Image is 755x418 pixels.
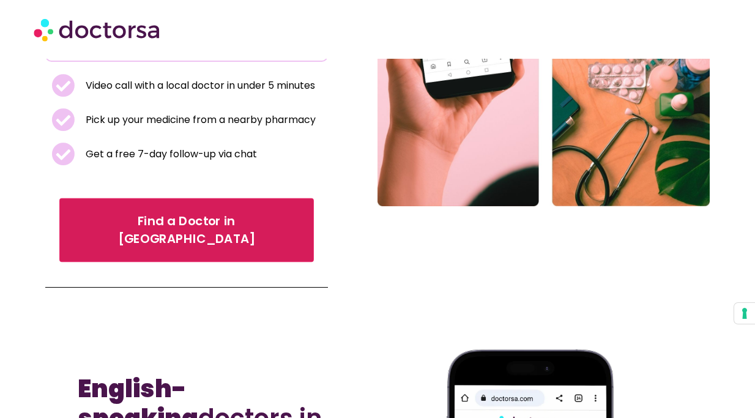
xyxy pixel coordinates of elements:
[734,303,755,324] button: Your consent preferences for tracking technologies
[59,198,313,262] a: Find a Doctor in [GEOGRAPHIC_DATA]
[83,146,257,163] span: Get a free 7-day follow-up via chat
[76,213,297,248] span: Find a Doctor in [GEOGRAPHIC_DATA]
[83,77,315,94] span: Video call with a local doctor in under 5 minutes
[83,111,316,129] span: Pick up your medicine from a nearby pharmacy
